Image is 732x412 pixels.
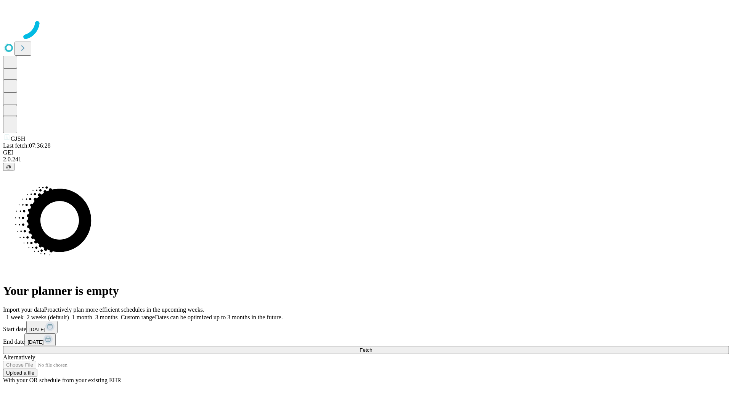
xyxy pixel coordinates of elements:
[360,347,372,353] span: Fetch
[6,314,24,320] span: 1 week
[11,135,25,142] span: GJSH
[3,333,729,346] div: End date
[3,346,729,354] button: Fetch
[6,164,11,170] span: @
[3,377,121,383] span: With your OR schedule from your existing EHR
[3,354,35,360] span: Alternatively
[3,149,729,156] div: GEI
[95,314,118,320] span: 3 months
[27,339,43,345] span: [DATE]
[3,321,729,333] div: Start date
[3,142,51,149] span: Last fetch: 07:36:28
[24,333,56,346] button: [DATE]
[121,314,155,320] span: Custom range
[26,321,58,333] button: [DATE]
[72,314,92,320] span: 1 month
[3,163,14,171] button: @
[155,314,283,320] span: Dates can be optimized up to 3 months in the future.
[3,156,729,163] div: 2.0.241
[3,306,44,313] span: Import your data
[3,284,729,298] h1: Your planner is empty
[3,369,37,377] button: Upload a file
[27,314,69,320] span: 2 weeks (default)
[44,306,204,313] span: Proactively plan more efficient schedules in the upcoming weeks.
[29,327,45,332] span: [DATE]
